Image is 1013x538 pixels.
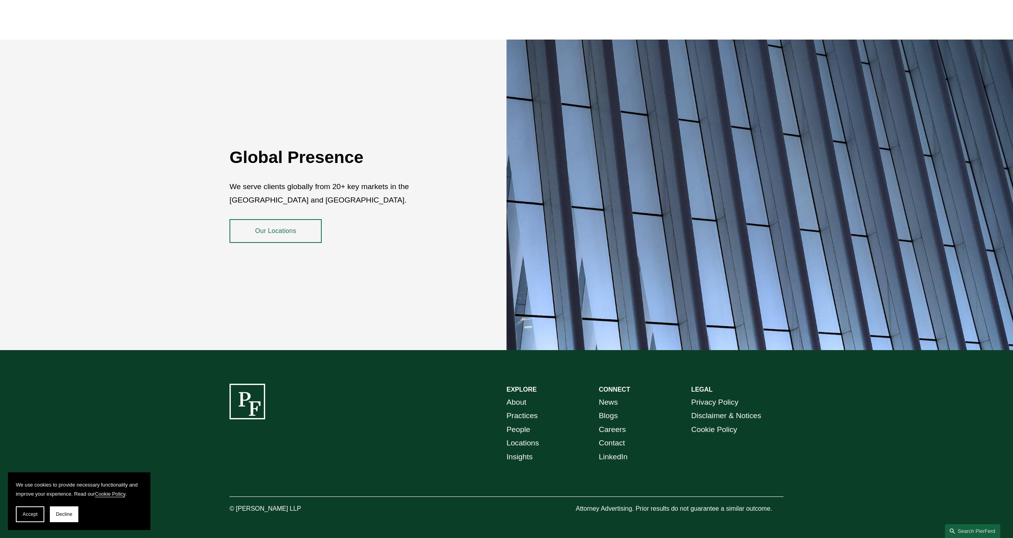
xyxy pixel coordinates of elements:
strong: EXPLORE [506,386,537,393]
strong: LEGAL [691,386,713,393]
h2: Global Presence [230,147,460,167]
a: About [506,396,526,409]
a: LinkedIn [599,450,628,464]
p: We serve clients globally from 20+ key markets in the [GEOGRAPHIC_DATA] and [GEOGRAPHIC_DATA]. [230,180,460,207]
a: Cookie Policy [95,491,125,497]
a: Search this site [945,524,1000,538]
p: Attorney Advertising. Prior results do not guarantee a similar outcome. [576,503,783,515]
a: Practices [506,409,538,423]
p: We use cookies to provide necessary functionality and improve your experience. Read our . [16,480,142,498]
a: People [506,423,530,437]
a: Contact [599,436,625,450]
a: Blogs [599,409,618,423]
a: Careers [599,423,626,437]
a: Our Locations [230,219,322,243]
a: Privacy Policy [691,396,738,409]
button: Decline [50,506,78,522]
a: Cookie Policy [691,423,737,437]
a: Disclaimer & Notices [691,409,761,423]
span: Accept [23,511,38,517]
span: Decline [56,511,72,517]
section: Cookie banner [8,472,150,530]
button: Accept [16,506,44,522]
a: Locations [506,436,539,450]
a: Insights [506,450,533,464]
strong: CONNECT [599,386,630,393]
p: © [PERSON_NAME] LLP [230,503,345,515]
a: News [599,396,618,409]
